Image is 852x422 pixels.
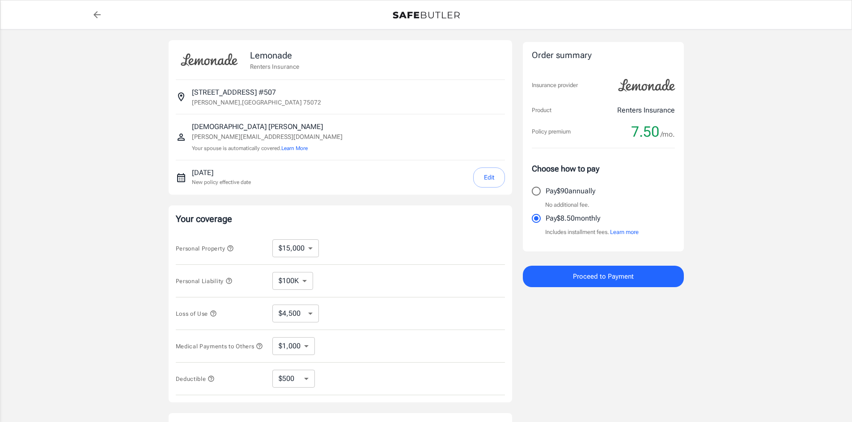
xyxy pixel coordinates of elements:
[192,98,321,107] p: [PERSON_NAME] , [GEOGRAPHIC_DATA] 75072
[546,186,595,196] p: Pay $90 annually
[176,276,233,286] button: Personal Liability
[573,271,634,282] span: Proceed to Payment
[176,92,187,102] svg: Insured address
[613,73,680,98] img: Lemonade
[176,278,233,284] span: Personal Liability
[176,376,215,382] span: Deductible
[532,163,675,175] p: Choose how to pay
[532,81,578,90] p: Insurance provider
[192,132,343,142] p: [PERSON_NAME][EMAIL_ADDRESS][DOMAIN_NAME]
[532,49,675,62] div: Order summary
[176,341,263,351] button: Medical Payments to Others
[192,144,343,153] p: Your spouse is automatically covered.
[546,213,600,224] p: Pay $8.50 monthly
[176,172,187,183] svg: New policy start date
[192,87,276,98] p: [STREET_ADDRESS] #507
[176,343,263,350] span: Medical Payments to Others
[523,266,684,287] button: Proceed to Payment
[631,123,659,141] span: 7.50
[176,310,217,317] span: Loss of Use
[192,121,343,132] p: [DEMOGRAPHIC_DATA] [PERSON_NAME]
[393,12,460,19] img: Back to quotes
[473,167,505,188] button: Edit
[661,128,675,141] span: /mo.
[176,373,215,384] button: Deductible
[617,105,675,116] p: Renters Insurance
[532,127,571,136] p: Policy premium
[176,132,187,142] svg: Insured person
[545,228,639,237] p: Includes installment fees.
[176,308,217,319] button: Loss of Use
[88,6,106,24] a: back to quotes
[532,106,551,115] p: Product
[545,201,589,209] p: No additional fee.
[176,47,243,72] img: Lemonade
[192,167,251,178] p: [DATE]
[176,243,234,254] button: Personal Property
[250,49,299,62] p: Lemonade
[250,62,299,71] p: Renters Insurance
[192,178,251,186] p: New policy effective date
[610,228,639,237] button: Learn more
[176,213,505,225] p: Your coverage
[281,144,308,152] button: Learn More
[176,245,234,252] span: Personal Property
